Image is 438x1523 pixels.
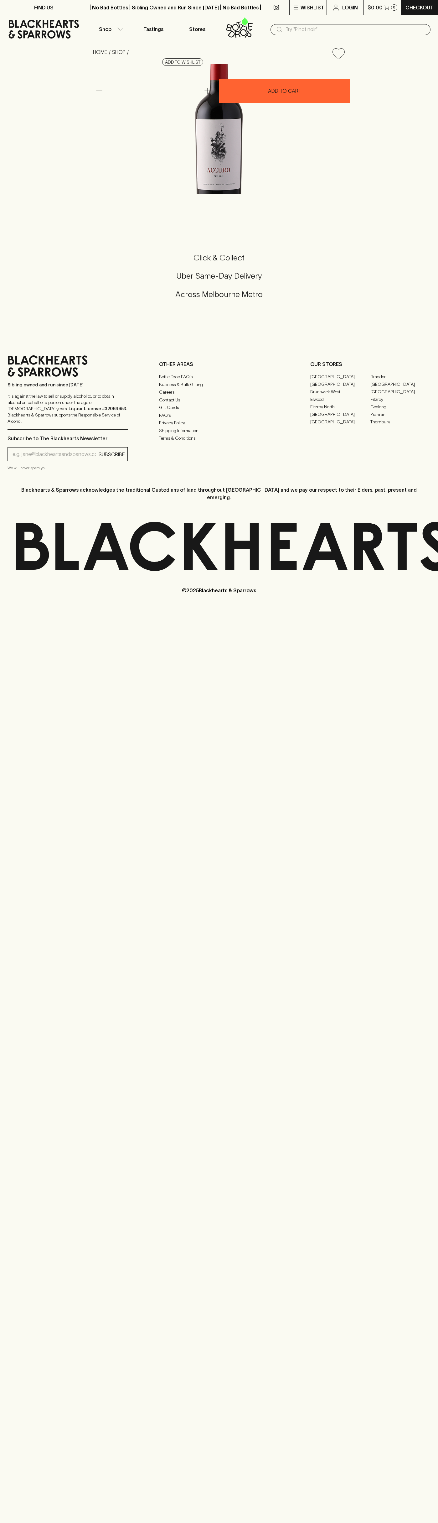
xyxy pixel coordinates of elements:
a: Braddon [370,373,430,380]
button: ADD TO CART [219,79,350,103]
p: Blackhearts & Sparrows acknowledges the traditional Custodians of land throughout [GEOGRAPHIC_DAT... [12,486,426,501]
a: Brunswick West [310,388,370,395]
p: Stores [189,25,205,33]
p: SUBSCRIBE [99,451,125,458]
a: SHOP [112,49,126,55]
img: 25037.png [88,64,350,194]
a: Stores [175,15,219,43]
a: [GEOGRAPHIC_DATA] [370,388,430,395]
h5: Uber Same-Day Delivery [8,271,430,281]
button: Add to wishlist [162,58,203,66]
a: [GEOGRAPHIC_DATA] [310,411,370,418]
input: e.g. jane@blackheartsandsparrows.com.au [13,449,96,459]
div: Call to action block [8,228,430,332]
a: Gift Cards [159,404,279,411]
p: 0 [393,6,395,9]
a: [GEOGRAPHIC_DATA] [310,418,370,426]
a: Fitzroy North [310,403,370,411]
a: Business & Bulk Gifting [159,381,279,388]
h5: Click & Collect [8,253,430,263]
p: Wishlist [301,4,324,11]
a: Bottle Drop FAQ's [159,373,279,381]
a: Terms & Conditions [159,435,279,442]
a: Tastings [131,15,175,43]
button: Add to wishlist [330,46,347,62]
strong: Liquor License #32064953 [69,406,126,411]
p: Tastings [143,25,163,33]
p: It is against the law to sell or supply alcohol to, or to obtain alcohol on behalf of a person un... [8,393,128,424]
a: Prahran [370,411,430,418]
p: Subscribe to The Blackhearts Newsletter [8,435,128,442]
button: SUBSCRIBE [96,447,127,461]
p: Checkout [405,4,434,11]
p: $0.00 [368,4,383,11]
a: FAQ's [159,411,279,419]
a: Fitzroy [370,395,430,403]
a: Shipping Information [159,427,279,434]
p: OTHER AREAS [159,360,279,368]
a: Geelong [370,403,430,411]
p: Login [342,4,358,11]
a: [GEOGRAPHIC_DATA] [310,380,370,388]
h5: Across Melbourne Metro [8,289,430,300]
p: ADD TO CART [268,87,301,95]
button: Shop [88,15,132,43]
a: [GEOGRAPHIC_DATA] [310,373,370,380]
p: Sibling owned and run since [DATE] [8,382,128,388]
a: Careers [159,389,279,396]
p: We will never spam you [8,465,128,471]
a: Elwood [310,395,370,403]
a: [GEOGRAPHIC_DATA] [370,380,430,388]
a: HOME [93,49,107,55]
p: OUR STORES [310,360,430,368]
input: Try "Pinot noir" [286,24,425,34]
p: Shop [99,25,111,33]
a: Thornbury [370,418,430,426]
a: Privacy Policy [159,419,279,427]
p: FIND US [34,4,54,11]
a: Contact Us [159,396,279,404]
